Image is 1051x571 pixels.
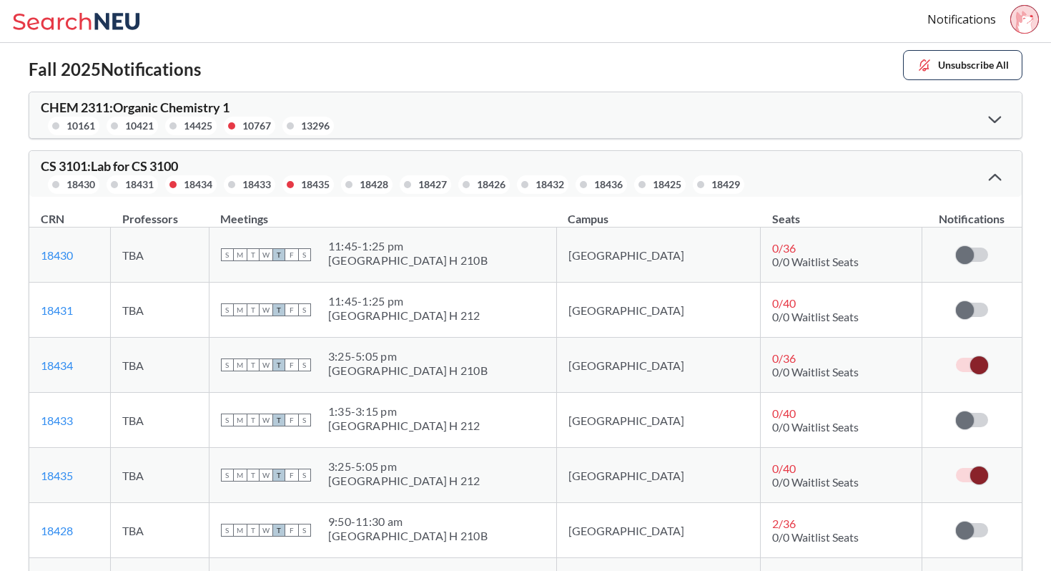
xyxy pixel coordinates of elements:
[922,197,1022,228] th: Notifications
[772,365,859,379] span: 0/0 Waitlist Seats
[272,414,285,426] span: T
[772,241,796,255] span: 0 / 36
[66,177,95,192] div: 18430
[298,358,311,371] span: S
[360,177,388,192] div: 18428
[242,177,271,192] div: 18433
[260,469,272,482] span: W
[209,197,556,228] th: Meetings
[772,517,796,530] span: 2 / 36
[285,524,298,537] span: F
[917,57,932,73] img: unsubscribe.svg
[653,177,681,192] div: 18425
[301,177,330,192] div: 18435
[125,118,154,134] div: 10421
[221,248,234,261] span: S
[772,310,859,323] span: 0/0 Waitlist Seats
[328,253,488,268] div: [GEOGRAPHIC_DATA] H 210B
[556,448,761,503] td: [GEOGRAPHIC_DATA]
[272,358,285,371] span: T
[285,469,298,482] span: F
[536,177,564,192] div: 18432
[247,524,260,537] span: T
[41,248,73,262] a: 18430
[328,459,480,474] div: 3:25 - 5:05 pm
[234,358,247,371] span: M
[285,303,298,316] span: F
[772,475,859,489] span: 0/0 Waitlist Seats
[41,414,73,427] a: 18433
[772,406,796,420] span: 0 / 40
[234,303,247,316] span: M
[328,294,480,308] div: 11:45 - 1:25 pm
[234,469,247,482] span: M
[221,358,234,371] span: S
[328,363,488,378] div: [GEOGRAPHIC_DATA] H 210B
[772,351,796,365] span: 0 / 36
[772,462,796,475] span: 0 / 40
[111,283,209,338] td: TBA
[41,211,64,227] div: CRN
[927,11,996,27] a: Notifications
[221,414,234,426] span: S
[761,197,922,228] th: Seats
[556,197,761,228] th: Campus
[184,177,212,192] div: 18434
[41,158,178,174] span: CS 3101 : Lab for CS 3100
[111,448,209,503] td: TBA
[29,59,201,80] h2: Fall 2025 Notifications
[328,349,488,363] div: 3:25 - 5:05 pm
[66,118,95,134] div: 10161
[328,474,480,488] div: [GEOGRAPHIC_DATA] H 212
[272,524,285,537] span: T
[298,303,311,316] span: S
[298,469,311,482] span: S
[903,50,1022,80] button: Unsubscribe All
[125,177,154,192] div: 18431
[234,248,247,261] span: M
[272,248,285,261] span: T
[285,248,298,261] span: F
[301,118,330,134] div: 13296
[41,469,73,482] a: 18435
[556,338,761,393] td: [GEOGRAPHIC_DATA]
[111,393,209,448] td: TBA
[41,524,73,537] a: 18428
[111,338,209,393] td: TBA
[260,248,272,261] span: W
[556,503,761,558] td: [GEOGRAPHIC_DATA]
[221,469,234,482] span: S
[221,303,234,316] span: S
[556,283,761,338] td: [GEOGRAPHIC_DATA]
[247,469,260,482] span: T
[298,414,311,426] span: S
[328,514,488,529] div: 9:50 - 11:30 am
[247,303,260,316] span: T
[772,255,859,268] span: 0/0 Waitlist Seats
[328,404,480,419] div: 1:35 - 3:15 pm
[41,99,230,115] span: CHEM 2311 : Organic Chemistry 1
[111,228,209,283] td: TBA
[772,530,859,544] span: 0/0 Waitlist Seats
[328,529,488,543] div: [GEOGRAPHIC_DATA] H 210B
[184,118,212,134] div: 14425
[221,524,234,537] span: S
[234,414,247,426] span: M
[260,524,272,537] span: W
[272,303,285,316] span: T
[242,118,271,134] div: 10767
[260,303,272,316] span: W
[328,308,480,323] div: [GEOGRAPHIC_DATA] H 212
[298,248,311,261] span: S
[247,358,260,371] span: T
[285,414,298,426] span: F
[772,420,859,434] span: 0/0 Waitlist Seats
[111,197,209,228] th: Professors
[711,177,740,192] div: 18429
[260,358,272,371] span: W
[328,239,488,253] div: 11:45 - 1:25 pm
[298,524,311,537] span: S
[272,469,285,482] span: T
[328,419,480,433] div: [GEOGRAPHIC_DATA] H 212
[234,524,247,537] span: M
